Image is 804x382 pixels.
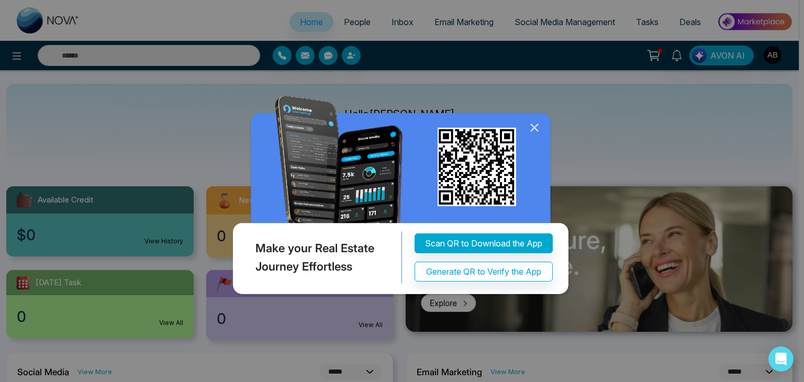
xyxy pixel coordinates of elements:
[230,231,402,284] div: Make your Real Estate Journey Effortless
[230,95,574,299] img: QRModal
[768,346,794,372] div: Open Intercom Messenger
[415,262,553,282] button: Generate QR to Verify the App
[415,233,553,253] button: Scan QR to Download the App
[438,128,516,206] img: qr_for_download_app.png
